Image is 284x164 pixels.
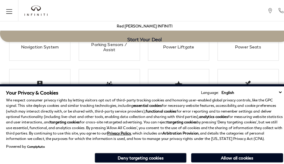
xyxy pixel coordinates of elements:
[154,43,197,48] div: Power Liftgate
[196,112,224,117] strong: analytics cookies
[115,23,169,28] a: Red [PERSON_NAME] INFINITI
[49,118,78,122] strong: targeting cookies
[197,89,215,93] div: Language:
[17,43,61,48] div: Navigation System
[93,150,183,160] button: Deny targeting cookies
[164,118,193,122] strong: targeting cookies
[85,41,129,51] div: Parking Sensors / Assist
[6,96,278,139] p: We respect consumer privacy rights by letting visitors opt out of third-party tracking cookies an...
[6,88,57,94] span: Your Privacy & Cookies
[188,150,278,159] button: Allow all cookies
[143,107,173,111] strong: functional cookies
[6,142,44,146] div: Powered by
[26,142,44,146] a: ComplyAuto
[216,88,278,94] select: Language Select
[131,101,159,106] strong: essential cookies
[222,43,265,48] div: Power Seats
[105,128,128,133] a: Privacy Policy
[24,5,47,16] img: INFINITI
[24,5,47,16] a: infiniti
[125,36,159,42] span: Start Your Deal
[159,128,195,133] strong: Arbitration Provision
